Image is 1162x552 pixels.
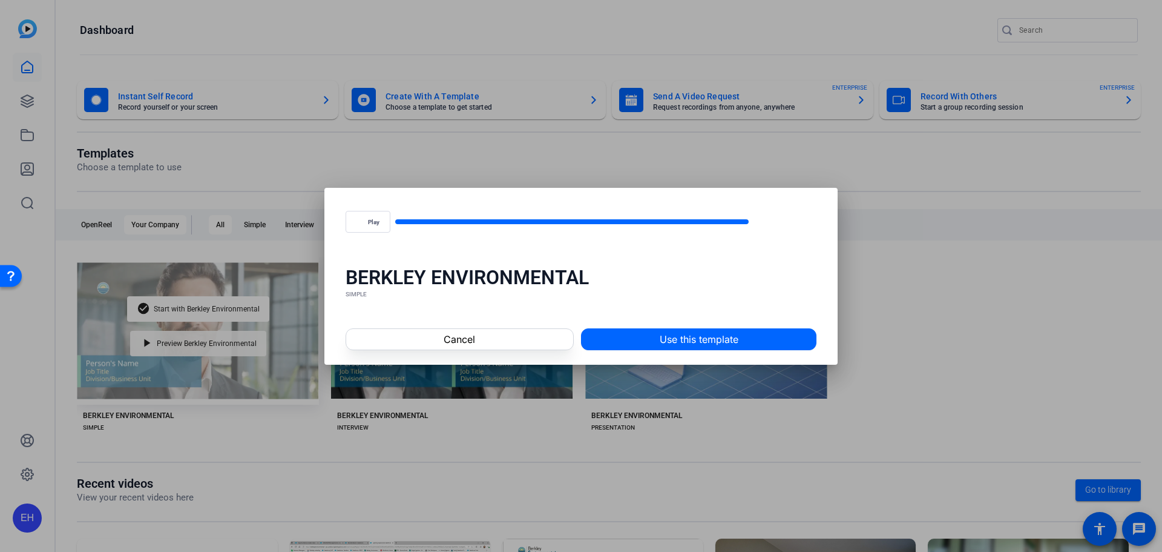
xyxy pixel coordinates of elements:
div: SIMPLE [346,290,817,299]
span: Play [368,219,379,226]
div: BERKLEY ENVIRONMENTAL [346,265,817,290]
button: Cancel [346,328,574,350]
button: Fullscreen [787,207,816,236]
span: Cancel [444,332,475,347]
button: Mute [753,207,783,236]
span: Use this template [660,332,738,347]
button: Use this template [581,328,816,350]
button: Play [346,211,390,233]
